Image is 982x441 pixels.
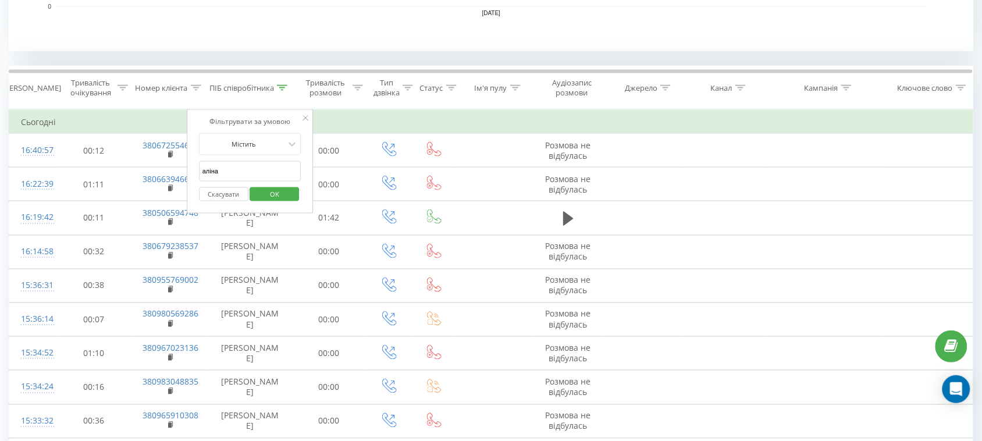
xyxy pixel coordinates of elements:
span: Розмова не відбулась [546,410,591,432]
a: 380980569286 [143,308,198,319]
div: 15:34:24 [21,376,45,399]
a: 380983048835 [143,376,198,387]
td: 00:32 [56,235,131,269]
div: 16:19:42 [21,207,45,229]
td: 01:11 [56,168,131,201]
td: [PERSON_NAME] [208,303,291,337]
div: Аудіозапис розмови [543,78,601,98]
text: 0 [48,3,51,10]
a: 380663946673 [143,173,198,184]
div: Тривалість розмови [302,78,350,98]
td: 00:12 [56,134,131,168]
button: OK [250,187,300,202]
a: 380672554640 [143,140,198,151]
a: 380955769002 [143,275,198,286]
div: Статус [420,83,443,93]
span: Розмова не відбулась [546,241,591,262]
div: Ключове слово [898,83,953,93]
td: [PERSON_NAME] [208,371,291,404]
td: 00:00 [291,134,366,168]
td: Сьогодні [9,111,973,134]
td: 00:38 [56,269,131,303]
span: Розмова не відбулась [546,173,591,195]
div: Тип дзвінка [373,78,400,98]
div: Кампанія [805,83,838,93]
div: [PERSON_NAME] [2,83,61,93]
span: Розмова не відбулась [546,308,591,330]
td: 00:00 [291,235,366,269]
div: 16:40:57 [21,139,45,162]
td: 00:00 [291,303,366,337]
text: [DATE] [482,10,501,17]
div: 15:33:32 [21,410,45,433]
td: 00:36 [56,404,131,438]
div: 15:36:14 [21,308,45,331]
div: 16:22:39 [21,173,45,195]
span: OK [258,185,291,203]
td: 00:00 [291,371,366,404]
input: Введіть значення [199,161,301,182]
td: [PERSON_NAME] [208,337,291,371]
div: 15:36:31 [21,275,45,297]
a: 380967023136 [143,343,198,354]
td: [PERSON_NAME] [208,235,291,269]
td: 00:00 [291,404,366,438]
a: 380679238537 [143,241,198,252]
td: 00:07 [56,303,131,337]
div: Джерело [625,83,657,93]
div: ПІБ співробітника [209,83,274,93]
td: 01:10 [56,337,131,371]
div: Канал [711,83,732,93]
td: 00:00 [291,168,366,201]
div: Фільтрувати за умовою [199,116,301,127]
div: 15:34:52 [21,342,45,365]
span: Розмова не відбулась [546,376,591,398]
div: 16:14:58 [21,241,45,264]
td: [PERSON_NAME] [208,201,291,235]
td: [PERSON_NAME] [208,404,291,438]
td: 00:16 [56,371,131,404]
td: [PERSON_NAME] [208,269,291,303]
div: Номер клієнта [136,83,188,93]
div: Ім'я пулу [475,83,507,93]
td: 00:00 [291,269,366,303]
div: Open Intercom Messenger [942,375,970,403]
span: Розмова не відбулась [546,275,591,296]
span: Розмова не відбулась [546,343,591,364]
span: Розмова не відбулась [546,140,591,161]
td: 00:00 [291,337,366,371]
td: 00:11 [56,201,131,235]
td: 01:42 [291,201,366,235]
a: 380506594748 [143,207,198,218]
button: Скасувати [199,187,248,202]
a: 380965910308 [143,410,198,421]
div: Тривалість очікування [67,78,115,98]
